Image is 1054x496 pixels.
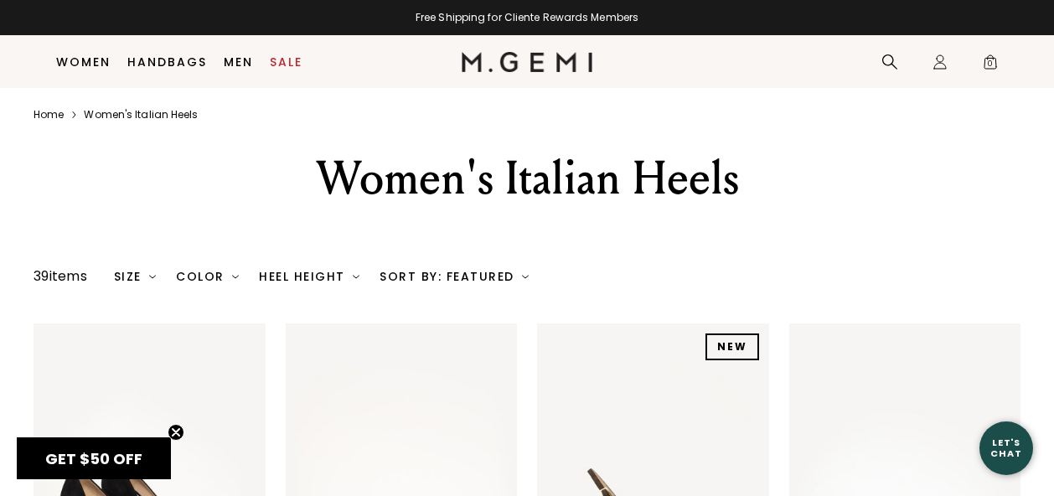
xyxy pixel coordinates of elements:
a: Handbags [127,55,207,69]
div: Let's Chat [979,437,1033,458]
div: 39 items [34,266,87,287]
a: Home [34,108,64,121]
img: M.Gemi [462,52,593,72]
img: chevron-down.svg [149,273,156,280]
div: Women's Italian Heels [216,148,838,209]
div: Color [176,270,239,283]
a: Women's italian heels [84,108,198,121]
img: chevron-down.svg [522,273,529,280]
span: GET $50 OFF [45,448,142,469]
img: chevron-down.svg [353,273,359,280]
img: chevron-down.svg [232,273,239,280]
a: Sale [270,55,302,69]
div: Heel Height [259,270,359,283]
button: Close teaser [168,424,184,441]
div: GET $50 OFFClose teaser [17,437,171,479]
div: Size [114,270,157,283]
div: NEW [705,333,759,360]
span: 0 [982,57,999,74]
a: Men [224,55,253,69]
a: Women [56,55,111,69]
div: Sort By: Featured [380,270,529,283]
